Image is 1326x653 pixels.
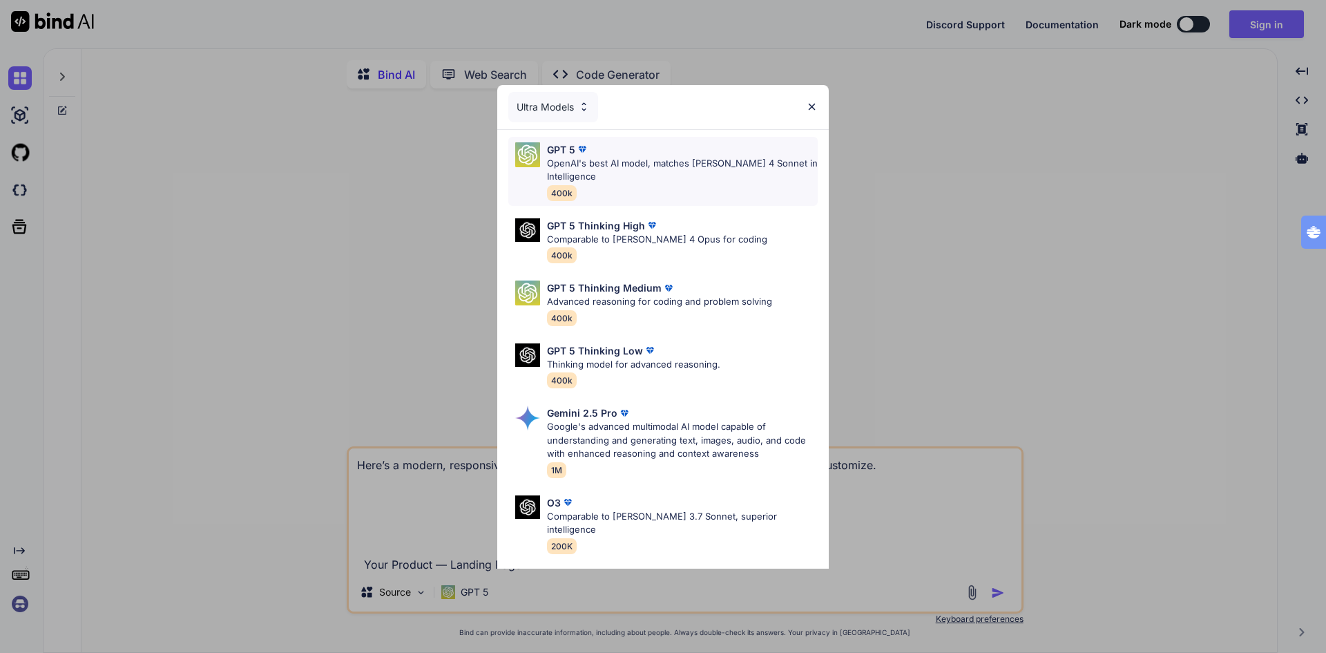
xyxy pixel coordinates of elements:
[547,462,566,478] span: 1M
[547,247,577,263] span: 400k
[575,142,589,156] img: premium
[662,281,675,295] img: premium
[617,406,631,420] img: premium
[515,142,540,167] img: Pick Models
[515,406,540,430] img: Pick Models
[547,142,575,157] p: GPT 5
[547,233,767,247] p: Comparable to [PERSON_NAME] 4 Opus for coding
[515,495,540,520] img: Pick Models
[643,343,657,357] img: premium
[561,495,575,509] img: premium
[547,295,772,309] p: Advanced reasoning for coding and problem solving
[547,538,577,554] span: 200K
[547,157,818,184] p: OpenAI's best AI model, matches [PERSON_NAME] 4 Sonnet in Intelligence
[508,92,598,122] div: Ultra Models
[515,281,540,305] img: Pick Models
[806,101,818,113] img: close
[547,420,818,461] p: Google's advanced multimodal AI model capable of understanding and generating text, images, audio...
[547,495,561,510] p: O3
[515,343,540,368] img: Pick Models
[547,310,577,326] span: 400k
[578,101,590,113] img: Pick Models
[547,343,643,358] p: GPT 5 Thinking Low
[515,218,540,243] img: Pick Models
[547,218,645,233] p: GPT 5 Thinking High
[547,406,617,420] p: Gemini 2.5 Pro
[547,281,662,295] p: GPT 5 Thinking Medium
[547,372,577,388] span: 400k
[547,510,818,537] p: Comparable to [PERSON_NAME] 3.7 Sonnet, superior intelligence
[645,218,659,232] img: premium
[547,358,720,372] p: Thinking model for advanced reasoning.
[547,185,577,201] span: 400k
